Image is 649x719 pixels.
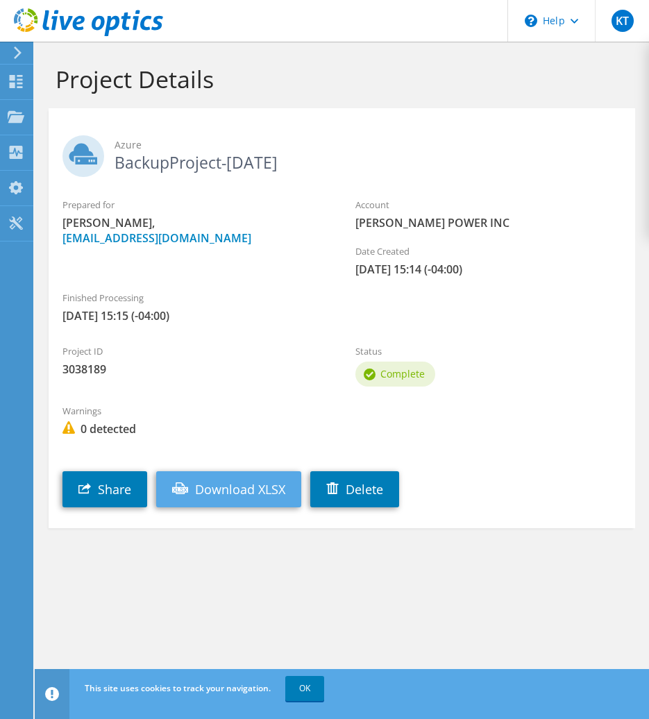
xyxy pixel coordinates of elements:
[62,362,328,377] span: 3038189
[355,215,621,230] span: [PERSON_NAME] POWER INC
[355,244,621,258] label: Date Created
[62,230,251,246] a: [EMAIL_ADDRESS][DOMAIN_NAME]
[310,471,399,507] a: Delete
[115,137,621,153] span: Azure
[355,344,621,358] label: Status
[62,308,328,323] span: [DATE] 15:15 (-04:00)
[285,676,324,701] a: OK
[612,10,634,32] span: KT
[355,262,621,277] span: [DATE] 15:14 (-04:00)
[62,291,328,305] label: Finished Processing
[62,215,328,246] span: [PERSON_NAME],
[355,198,621,212] label: Account
[156,471,301,507] a: Download XLSX
[62,404,328,418] label: Warnings
[62,198,328,212] label: Prepared for
[62,135,621,170] h2: BackupProject-[DATE]
[62,421,328,437] span: 0 detected
[62,344,328,358] label: Project ID
[85,682,271,694] span: This site uses cookies to track your navigation.
[525,15,537,27] svg: \n
[380,367,425,380] span: Complete
[56,65,621,94] h1: Project Details
[62,471,147,507] a: Share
